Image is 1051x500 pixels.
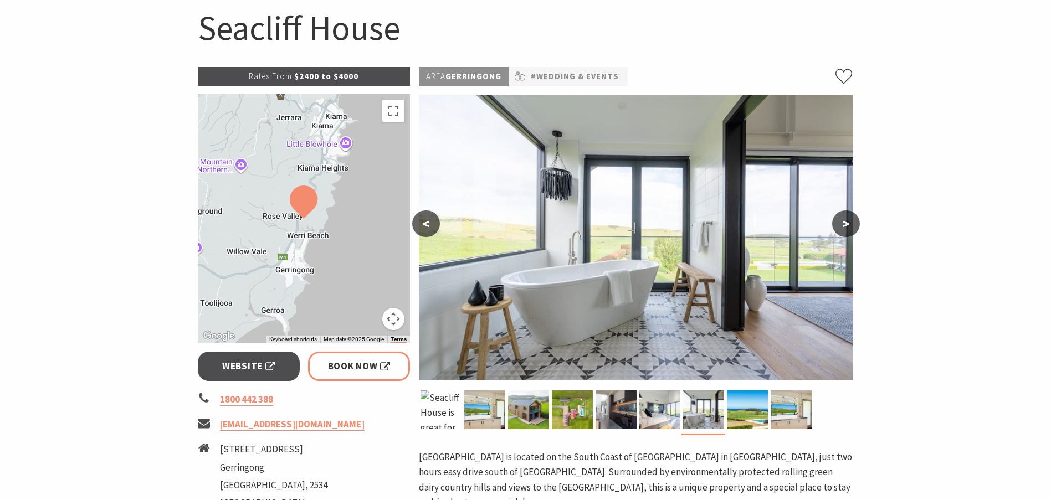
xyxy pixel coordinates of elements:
[771,390,812,429] img: NSW South Coast Weddings at Seacliff House
[308,352,411,381] a: Book Now
[421,390,462,429] img: Seacliff House is great for NSW South Coast getaways and weddings
[269,336,317,343] button: Keyboard shortcuts
[249,71,294,81] span: Rates From:
[727,390,768,429] img: Seacliff House view
[426,71,445,81] span: Area
[201,329,237,343] img: Google
[220,478,327,493] li: [GEOGRAPHIC_DATA], 2534
[328,359,391,374] span: Book Now
[552,390,593,429] img: Aerial shot of the Seacliff House estate
[198,352,300,381] a: Website
[324,336,384,342] span: Map data ©2025 Google
[201,329,237,343] a: Open this area in Google Maps (opens a new window)
[222,359,275,374] span: Website
[508,390,549,429] img: Seacliff House launches the Farmhouse
[198,67,411,86] p: $2400 to $4000
[419,95,853,380] img: Bathrooms don't get much better than this
[412,210,440,237] button: <
[382,100,404,122] button: Toggle fullscreen view
[220,442,327,457] li: [STREET_ADDRESS]
[382,308,404,330] button: Map camera controls
[832,210,860,237] button: >
[639,390,680,429] img: The master bedroom has views to die for
[220,418,365,431] a: [EMAIL_ADDRESS][DOMAIN_NAME]
[683,390,724,429] img: Bathrooms don't get much better than this
[531,70,619,84] a: #Wedding & Events
[419,67,509,86] p: Gerringong
[596,390,637,429] img: Kitchen Farmhouse
[220,393,273,406] a: 1800 442 388
[198,6,854,50] h1: Seacliff House
[464,390,505,429] img: NSW South Coast Weddings at Seacliff House
[220,460,327,475] li: Gerringong
[391,336,407,343] a: Terms (opens in new tab)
